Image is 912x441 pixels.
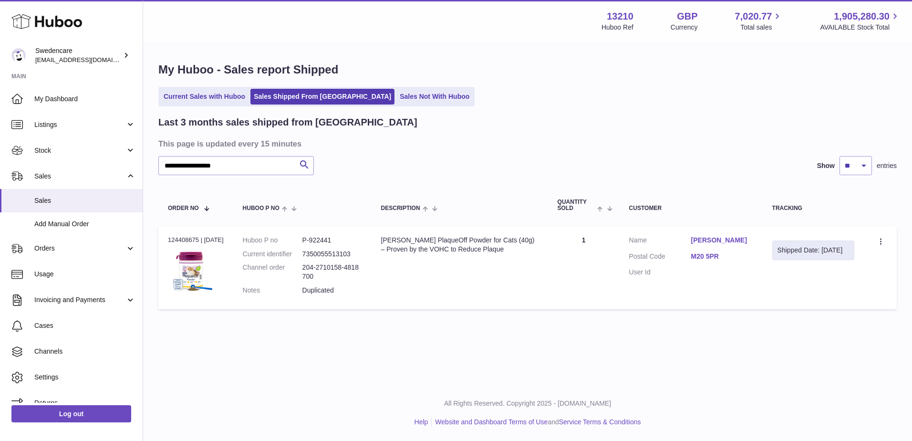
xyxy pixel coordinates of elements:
[243,250,302,259] dt: Current identifier
[34,373,135,382] span: Settings
[834,10,890,23] span: 1,905,280.30
[671,23,698,32] div: Currency
[629,252,691,263] dt: Postal Code
[34,347,135,356] span: Channels
[558,199,595,211] span: Quantity Sold
[629,268,691,277] dt: User Id
[34,399,135,408] span: Returns
[415,418,428,426] a: Help
[11,405,131,422] a: Log out
[691,236,753,245] a: [PERSON_NAME]
[820,23,901,32] span: AVAILABLE Stock Total
[396,89,473,105] a: Sales Not With Huboo
[735,10,783,32] a: 7,020.77 Total sales
[34,196,135,205] span: Sales
[302,250,362,259] dd: 7350055513103
[691,252,753,261] a: M20 5PR
[435,418,548,426] a: Website and Dashboard Terms of Use
[629,205,753,211] div: Customer
[381,205,420,211] span: Description
[160,89,249,105] a: Current Sales with Huboo
[381,236,539,254] div: [PERSON_NAME] PlaqueOff Powder for Cats (40g) – Proven by the VOHC to Reduce Plaque
[777,246,850,255] div: Shipped Date: [DATE]
[740,23,783,32] span: Total sales
[601,23,633,32] div: Huboo Ref
[302,286,362,295] p: Duplicated
[243,286,302,295] dt: Notes
[168,247,216,295] img: $_57.PNG
[35,46,121,64] div: Swedencare
[302,263,362,281] dd: 204-2710158-4818700
[772,205,855,211] div: Tracking
[607,10,633,23] strong: 13210
[877,161,897,170] span: entries
[34,94,135,104] span: My Dashboard
[168,205,199,211] span: Order No
[243,236,302,245] dt: Huboo P no
[34,321,135,330] span: Cases
[34,244,125,253] span: Orders
[302,236,362,245] dd: P-922441
[250,89,394,105] a: Sales Shipped From [GEOGRAPHIC_DATA]
[34,270,135,279] span: Usage
[559,418,641,426] a: Service Terms & Conditions
[34,220,135,229] span: Add Manual Order
[817,161,835,170] label: Show
[629,236,691,247] dt: Name
[243,263,302,281] dt: Channel order
[151,399,904,408] p: All Rights Reserved. Copyright 2025 - [DOMAIN_NAME]
[432,418,641,427] li: and
[34,172,125,181] span: Sales
[158,62,897,77] h1: My Huboo - Sales report Shipped
[158,116,417,129] h2: Last 3 months sales shipped from [GEOGRAPHIC_DATA]
[243,205,280,211] span: Huboo P no
[34,295,125,304] span: Invoicing and Payments
[168,236,224,244] div: 124408675 | [DATE]
[11,48,26,63] img: gemma.horsfield@swedencare.co.uk
[548,226,620,309] td: 1
[35,56,140,63] span: [EMAIL_ADDRESS][DOMAIN_NAME]
[820,10,901,32] a: 1,905,280.30 AVAILABLE Stock Total
[677,10,697,23] strong: GBP
[735,10,772,23] span: 7,020.77
[158,138,894,149] h3: This page is updated every 15 minutes
[34,146,125,155] span: Stock
[34,120,125,129] span: Listings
